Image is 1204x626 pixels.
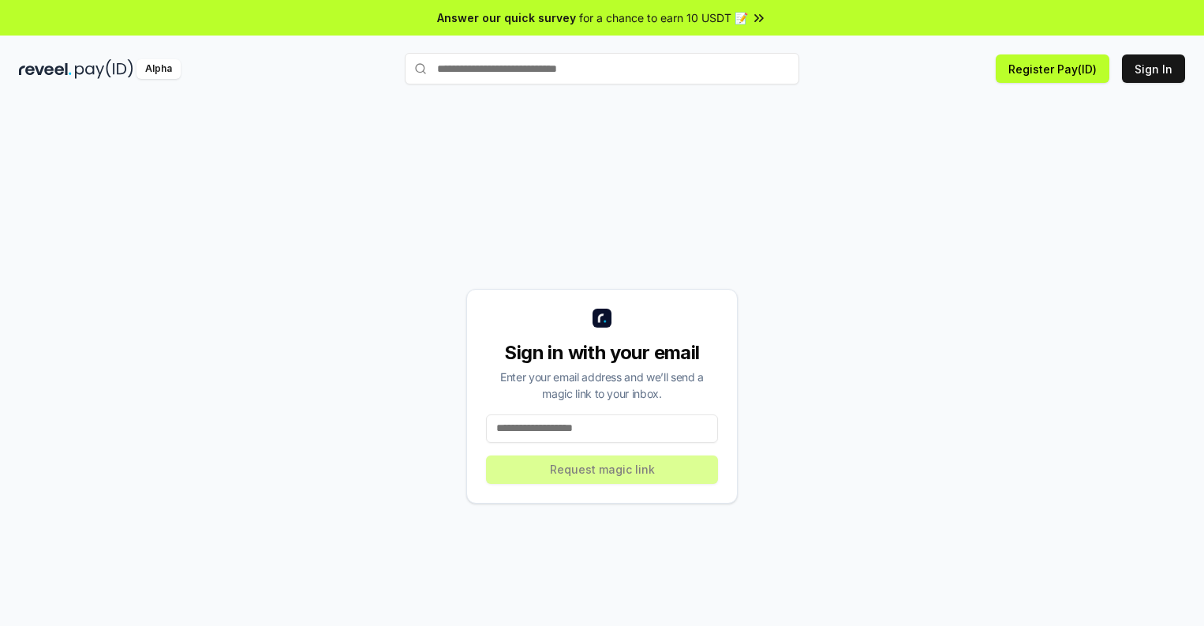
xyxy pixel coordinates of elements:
span: for a chance to earn 10 USDT 📝 [579,9,748,26]
button: Sign In [1122,54,1185,83]
div: Alpha [136,59,181,79]
div: Sign in with your email [486,340,718,365]
span: Answer our quick survey [437,9,576,26]
div: Enter your email address and we’ll send a magic link to your inbox. [486,369,718,402]
img: reveel_dark [19,59,72,79]
button: Register Pay(ID) [996,54,1109,83]
img: pay_id [75,59,133,79]
img: logo_small [593,309,611,328]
